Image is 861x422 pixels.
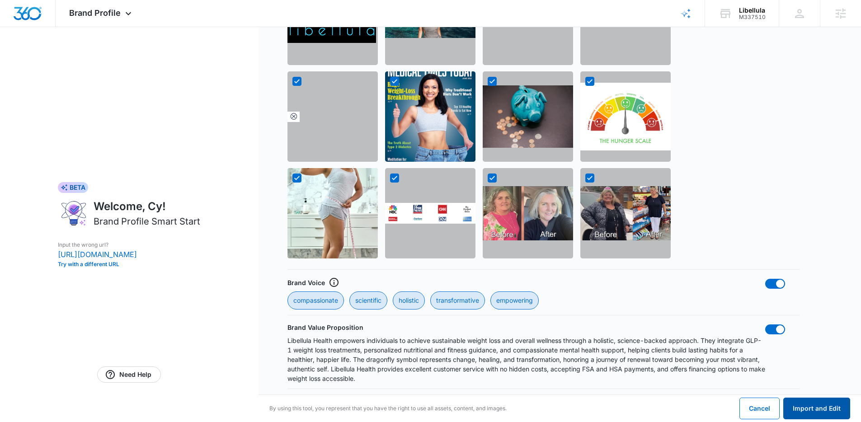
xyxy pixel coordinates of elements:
[287,112,300,122] img: https://static.wixstatic.com/media/d017e5_4f2be93b0148474cb9906f93253fa15c~mv2.png/v1/fill/w_27,h...
[94,215,200,228] h2: Brand Profile Smart Start
[287,336,765,383] p: Libellula Health empowers individuals to achieve sustainable weight loss and overall wellness thr...
[580,186,671,240] img: https://static.wixstatic.com/media/d017e5_efea10f76f454b9fa81fa5aec686c197~mv2.jpg/v1/fill/w_564,...
[287,323,363,332] p: Brand Value Proposition
[483,186,573,240] img: https://static.wixstatic.com/media/d017e5_337e0dd5bdaf4ebe81642dece5f97c9a~mv2.jpg/v1/fill/w_564,...
[349,291,387,309] div: scientific
[69,8,121,18] span: Brand Profile
[783,398,850,419] button: Import and Edit
[58,198,90,228] img: ai-brand-profile
[97,366,161,383] a: Need Help
[287,278,325,287] p: Brand Voice
[483,85,573,148] img: https://static.wixstatic.com/media/d017e5_f0c10eb4b6f3470aa216af2fdcbe827f~mv2.jpg/v1/crop/x_107,...
[430,291,485,309] div: transformative
[58,241,200,249] p: Input the wrong url?
[580,83,671,150] img: https://static.wixstatic.com/media/d017e5_2d61eb5fbad14b3a9cb72d3274fde3e7~mv2.png/v1/fill/w_419,...
[58,249,200,260] p: [URL][DOMAIN_NAME]
[269,404,507,413] p: By using this tool, you represent that you have the right to use all assets, content, and images.
[385,203,475,224] img: https://static.wixstatic.com/media/d017e5_e5ddbfe30a8746c8994624d33f4de3c2~mv2.png/v1/fill/w_973,...
[739,398,780,419] button: Cancel
[94,198,200,215] h1: Welcome, Cy!
[490,291,539,309] div: empowering
[393,291,425,309] div: holistic
[287,128,378,298] img: https://static.wixstatic.com/media/d017e5_087471e8f4ad47268b721434cc0c60c1~mv2.jpg/v1/crop/x_798,...
[739,14,766,20] div: account id
[287,291,344,309] div: compassionate
[385,57,475,176] img: https://static.wixstatic.com/media/d017e5_d9699afa131b47229dc174631d8a7bb3~mv2.png/v1/fill/w_489,...
[739,7,766,14] div: account name
[58,262,200,267] button: Try with a different URL
[58,182,88,193] div: BETA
